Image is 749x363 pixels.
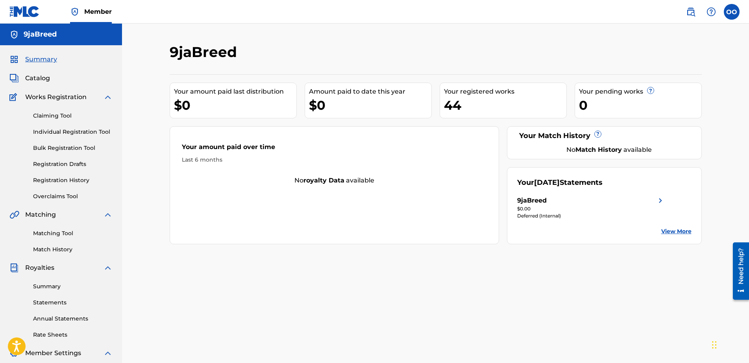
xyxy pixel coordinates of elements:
[444,96,566,114] div: 44
[174,96,296,114] div: $0
[33,282,113,291] a: Summary
[182,142,487,156] div: Your amount paid over time
[727,240,749,303] iframe: Resource Center
[103,210,113,219] img: expand
[33,331,113,339] a: Rate Sheets
[33,315,113,323] a: Annual Statements
[309,96,431,114] div: $0
[444,87,566,96] div: Your registered works
[25,92,87,102] span: Works Registration
[303,177,344,184] strong: royalty data
[527,145,692,155] div: No available
[33,144,113,152] a: Bulk Registration Tool
[724,4,740,20] div: User Menu
[517,131,692,141] div: Your Match History
[9,210,19,219] img: Matching
[9,263,19,273] img: Royalties
[170,176,499,185] div: No available
[9,74,50,83] a: CatalogCatalog
[9,92,20,102] img: Works Registration
[575,146,622,153] strong: Match History
[24,30,57,39] h5: 9jaBreed
[9,55,19,64] img: Summary
[710,325,749,363] iframe: Chat Widget
[9,55,57,64] a: SummarySummary
[33,112,113,120] a: Claiming Tool
[517,212,665,219] div: Deferred (Internal)
[534,178,560,187] span: [DATE]
[517,205,665,212] div: $0.00
[703,4,719,20] div: Help
[33,299,113,307] a: Statements
[70,7,80,17] img: Top Rightsholder
[683,4,699,20] a: Public Search
[647,87,654,94] span: ?
[9,348,19,358] img: Member Settings
[33,128,113,136] a: Individual Registration Tool
[33,245,113,254] a: Match History
[103,348,113,358] img: expand
[661,227,692,236] a: View More
[686,7,695,17] img: search
[33,229,113,238] a: Matching Tool
[84,7,112,16] span: Member
[706,7,716,17] img: help
[517,196,547,205] div: 9jaBreed
[595,131,601,137] span: ?
[579,87,701,96] div: Your pending works
[309,87,431,96] div: Amount paid to date this year
[25,210,56,219] span: Matching
[25,348,81,358] span: Member Settings
[182,156,487,164] div: Last 6 months
[174,87,296,96] div: Your amount paid last distribution
[9,30,19,39] img: Accounts
[656,196,665,205] img: right chevron icon
[579,96,701,114] div: 0
[33,160,113,168] a: Registration Drafts
[170,43,241,61] h2: 9jaBreed
[9,6,40,17] img: MLC Logo
[33,192,113,201] a: Overclaims Tool
[103,263,113,273] img: expand
[25,55,57,64] span: Summary
[25,263,54,273] span: Royalties
[517,177,603,188] div: Your Statements
[25,74,50,83] span: Catalog
[9,74,19,83] img: Catalog
[33,176,113,184] a: Registration History
[103,92,113,102] img: expand
[712,333,717,357] div: Drag
[517,196,665,219] a: 9jaBreedright chevron icon$0.00Deferred (Internal)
